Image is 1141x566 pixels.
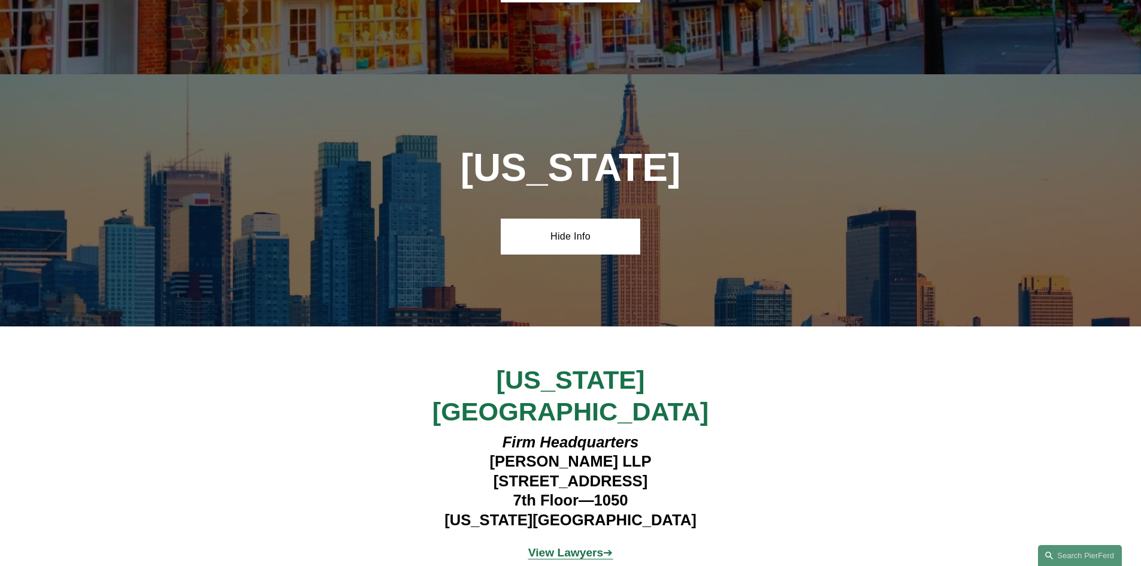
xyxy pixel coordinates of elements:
[528,546,613,559] span: ➔
[432,365,709,425] span: [US_STATE][GEOGRAPHIC_DATA]
[396,146,745,190] h1: [US_STATE]
[1038,545,1122,566] a: Search this site
[503,434,639,450] em: Firm Headquarters
[501,219,640,255] a: Hide Info
[528,546,613,559] a: View Lawyers➔
[396,432,745,529] h4: [PERSON_NAME] LLP [STREET_ADDRESS] 7th Floor—1050 [US_STATE][GEOGRAPHIC_DATA]
[528,546,604,559] strong: View Lawyers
